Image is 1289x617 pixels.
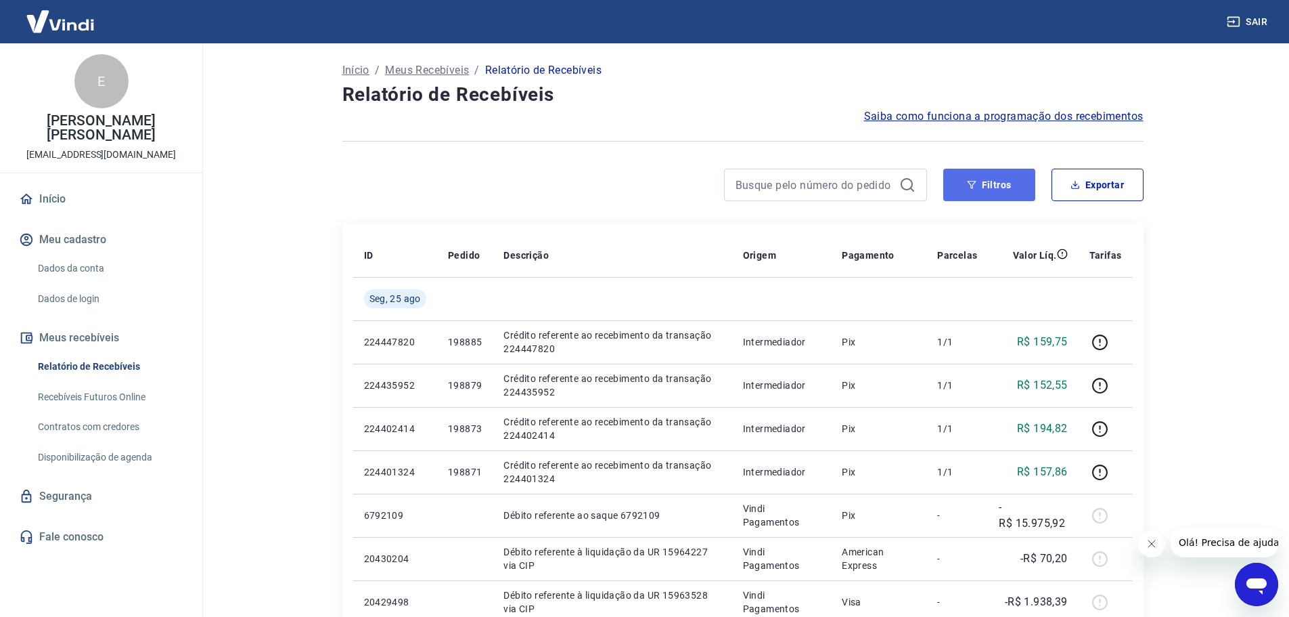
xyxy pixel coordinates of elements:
p: R$ 194,82 [1017,421,1068,437]
a: Dados de login [32,285,186,313]
a: Disponibilização de agenda [32,444,186,471]
p: Origem [743,249,776,262]
p: R$ 152,55 [1017,377,1068,393]
p: 1/1 [937,465,977,479]
p: Parcelas [937,249,977,262]
a: Relatório de Recebíveis [32,353,186,381]
a: Fale conosco [16,522,186,552]
p: - [937,552,977,566]
p: Intermediador [743,335,821,349]
h4: Relatório de Recebíveis [342,81,1144,108]
p: Vindi Pagamentos [743,545,821,572]
p: Pix [842,379,915,392]
p: 20430204 [364,552,426,566]
p: 198879 [448,379,482,392]
a: Segurança [16,482,186,511]
a: Recebíveis Futuros Online [32,383,186,411]
p: R$ 157,86 [1017,464,1068,480]
p: / [474,62,479,79]
iframe: Mensagem da empresa [1171,528,1278,557]
p: Crédito referente ao recebimento da transação 224435952 [503,372,721,399]
p: Pix [842,335,915,349]
p: 1/1 [937,422,977,435]
p: ID [364,249,374,262]
p: Intermediador [743,465,821,479]
p: / [375,62,380,79]
a: Dados da conta [32,255,186,282]
p: Pagamento [842,249,895,262]
p: Pix [842,465,915,479]
span: Olá! Precisa de ajuda? [8,9,114,20]
img: Vindi [16,1,104,42]
p: 1/1 [937,335,977,349]
p: - [937,509,977,522]
p: Visa [842,595,915,609]
p: 6792109 [364,509,426,522]
p: -R$ 15.975,92 [999,499,1067,532]
p: Crédito referente ao recebimento da transação 224402414 [503,415,721,442]
a: Contratos com credores [32,413,186,441]
p: Crédito referente ao recebimento da transação 224447820 [503,328,721,356]
div: E [74,54,129,108]
p: Descrição [503,249,549,262]
iframe: Botão para abrir a janela de mensagens [1235,563,1278,606]
p: [EMAIL_ADDRESS][DOMAIN_NAME] [26,148,176,162]
p: American Express [842,545,915,572]
p: Tarifas [1089,249,1122,262]
button: Sair [1224,9,1273,35]
p: Intermediador [743,422,821,435]
span: Seg, 25 ago [369,292,421,305]
button: Meu cadastro [16,225,186,255]
a: Início [16,184,186,214]
p: R$ 159,75 [1017,334,1068,350]
p: 1/1 [937,379,977,392]
p: - [937,595,977,609]
button: Meus recebíveis [16,323,186,353]
a: Saiba como funciona a programação dos recebimentos [864,108,1144,125]
p: 198873 [448,422,482,435]
p: Intermediador [743,379,821,392]
p: Valor Líq. [1013,249,1057,262]
p: 224401324 [364,465,426,479]
p: Relatório de Recebíveis [485,62,602,79]
p: Débito referente à liquidação da UR 15964227 via CIP [503,545,721,572]
p: Vindi Pagamentos [743,502,821,529]
p: -R$ 70,20 [1020,551,1068,567]
p: Vindi Pagamentos [743,589,821,616]
p: Crédito referente ao recebimento da transação 224401324 [503,459,721,486]
button: Filtros [943,169,1035,201]
p: 224402414 [364,422,426,435]
p: 20429498 [364,595,426,609]
a: Meus Recebíveis [385,62,469,79]
input: Busque pelo número do pedido [736,175,894,195]
p: 198885 [448,335,482,349]
p: Débito referente à liquidação da UR 15963528 via CIP [503,589,721,616]
p: 198871 [448,465,482,479]
p: 224435952 [364,379,426,392]
p: 224447820 [364,335,426,349]
p: Débito referente ao saque 6792109 [503,509,721,522]
a: Início [342,62,369,79]
button: Exportar [1051,169,1144,201]
p: Pix [842,509,915,522]
p: -R$ 1.938,39 [1005,594,1068,610]
p: Pedido [448,249,480,262]
p: [PERSON_NAME] [PERSON_NAME] [11,114,191,142]
iframe: Fechar mensagem [1138,530,1165,557]
p: Pix [842,422,915,435]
